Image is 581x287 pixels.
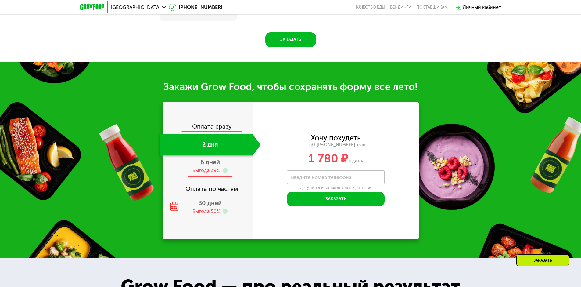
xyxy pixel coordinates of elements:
[311,135,361,141] div: Хочу похудеть
[163,180,253,194] div: Оплата по частям
[192,167,220,174] div: Выгода 39%
[416,5,448,10] div: поставщикам
[287,192,385,206] button: Заказать
[291,176,351,179] label: Введите номер телефона
[356,5,385,10] a: Качество еды
[192,208,220,215] div: Выгода 50%
[463,4,501,11] div: Личный кабинет
[253,142,419,148] div: Light [PHONE_NUMBER] ккал
[287,186,385,191] div: Для уточнения деталей заказа и доставки
[163,123,253,131] div: Оплата сразу
[200,158,220,166] span: 6 дней
[199,199,222,207] span: 30 дней
[308,151,348,165] span: 1 780 ₽
[390,5,411,10] a: Вендинги
[169,4,222,11] a: [PHONE_NUMBER]
[516,254,569,266] div: Заказать
[265,32,316,47] button: Заказать
[348,158,363,164] span: в день
[111,5,161,10] span: [GEOGRAPHIC_DATA]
